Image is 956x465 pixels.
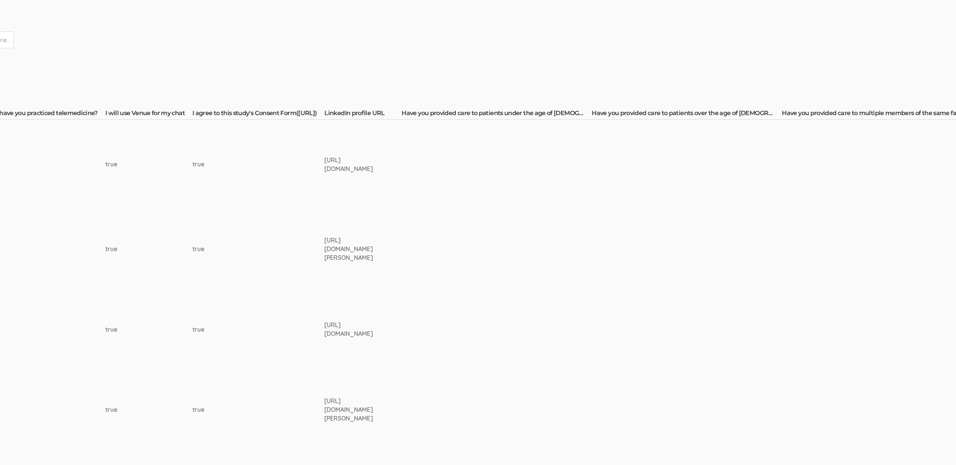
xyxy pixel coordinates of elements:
[592,109,782,120] th: Have you provided care to patients over the age of [DEMOGRAPHIC_DATA]?
[324,236,373,262] div: [URL][DOMAIN_NAME][PERSON_NAME]
[402,109,592,120] th: Have you provided care to patients under the age of [DEMOGRAPHIC_DATA]?
[105,109,192,120] th: I will use Venue for my chat
[192,325,296,334] div: true
[192,160,296,169] div: true
[324,321,373,338] div: [URL][DOMAIN_NAME]
[324,397,373,423] div: [URL][DOMAIN_NAME][PERSON_NAME]
[192,109,324,120] th: I agree to this study's Consent Form([URL])
[105,405,164,414] div: true
[918,429,956,465] iframe: Chat Widget
[105,160,164,169] div: true
[192,245,296,253] div: true
[324,109,402,120] th: LinkedIn profile URL
[192,405,296,414] div: true
[105,245,164,253] div: true
[105,325,164,334] div: true
[324,156,373,173] div: [URL][DOMAIN_NAME]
